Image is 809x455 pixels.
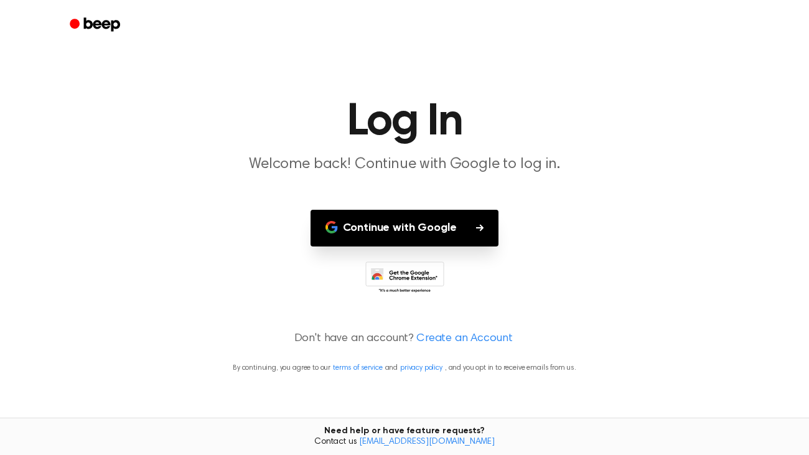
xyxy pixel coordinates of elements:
span: Contact us [7,437,802,448]
p: By continuing, you agree to our and , and you opt in to receive emails from us. [15,362,794,373]
a: Beep [61,13,131,37]
a: privacy policy [400,364,442,372]
a: Create an Account [416,331,512,347]
button: Continue with Google [311,210,499,246]
a: [EMAIL_ADDRESS][DOMAIN_NAME] [359,438,495,446]
p: Welcome back! Continue with Google to log in. [166,154,643,175]
h1: Log In [86,100,723,144]
a: terms of service [333,364,382,372]
p: Don't have an account? [15,331,794,347]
